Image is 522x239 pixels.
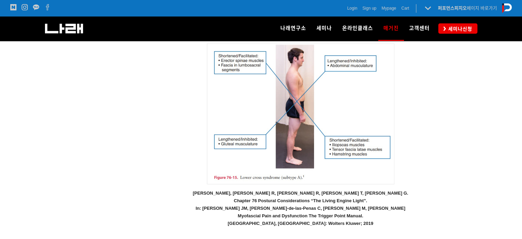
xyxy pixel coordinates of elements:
[238,213,363,218] strong: Myofascial Pain and Dysfunction The Trigger Point Manual.
[275,17,311,41] a: 나래연구소
[438,6,497,11] a: 퍼포먼스피지오페이지 바로가기
[228,221,373,226] strong: [GEOGRAPHIC_DATA], [GEOGRAPHIC_DATA]: Wolters Kluwer; 2019
[382,5,396,12] a: Mypage
[347,5,357,12] a: Login
[234,198,367,203] strong: Chapter 76 Postural Considerations “The Living Engine Light”.
[446,25,472,32] span: 세미나신청
[196,206,405,211] strong: In: [PERSON_NAME] JM, [PERSON_NAME]-de-las-Penas C, [PERSON_NAME] M, [PERSON_NAME]
[378,17,404,41] a: 매거진
[438,6,467,11] strong: 퍼포먼스피지오
[409,25,430,31] span: 고객센터
[316,25,332,31] span: 세미나
[362,5,376,12] a: Sign up
[193,191,408,196] strong: [PERSON_NAME], [PERSON_NAME] R, [PERSON_NAME] R, [PERSON_NAME] T, [PERSON_NAME] G.
[280,25,306,31] span: 나래연구소
[401,5,409,12] a: Cart
[207,44,394,184] img: 1bedd44975e44.jpg
[438,23,477,33] a: 세미나신청
[404,17,435,41] a: 고객센터
[311,17,337,41] a: 세미나
[383,23,399,34] span: 매거진
[337,17,378,41] a: 온라인클래스
[342,25,373,31] span: 온라인클래스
